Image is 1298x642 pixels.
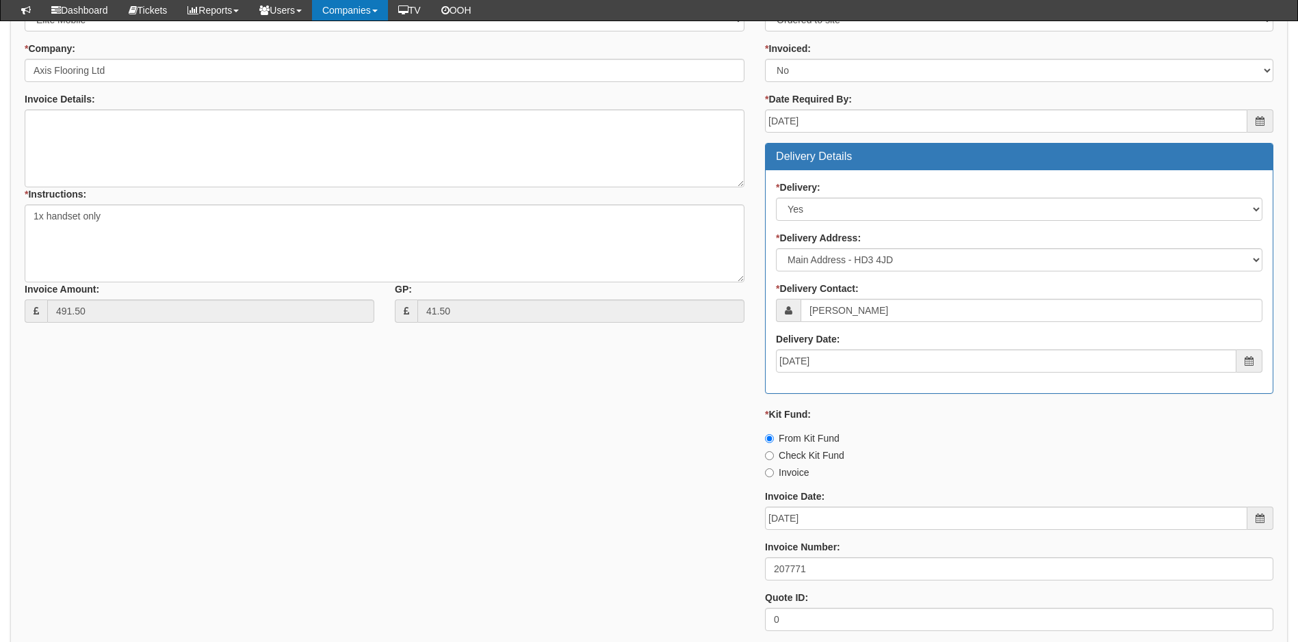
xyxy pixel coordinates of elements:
label: Date Required By: [765,92,852,106]
label: Delivery: [776,180,820,194]
h3: Delivery Details [776,150,1262,163]
label: Invoice Date: [765,490,825,503]
label: GP: [395,282,412,296]
label: Invoice Number: [765,540,840,554]
label: Kit Fund: [765,407,811,421]
label: Check Kit Fund [765,449,844,462]
input: From Kit Fund [765,434,774,443]
label: Quote ID: [765,591,808,604]
label: Delivery Contact: [776,282,859,295]
input: Check Kit Fund [765,451,774,460]
label: Invoice [765,466,809,479]
label: Company: [25,42,75,55]
label: Invoiced: [765,42,811,55]
input: Invoice [765,468,774,477]
label: Delivery Date: [776,332,840,346]
textarea: 1x handset only [25,204,744,282]
label: Delivery Address: [776,231,861,245]
label: Instructions: [25,187,86,201]
label: Invoice Amount: [25,282,99,296]
label: Invoice Details: [25,92,95,106]
label: From Kit Fund [765,431,840,445]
